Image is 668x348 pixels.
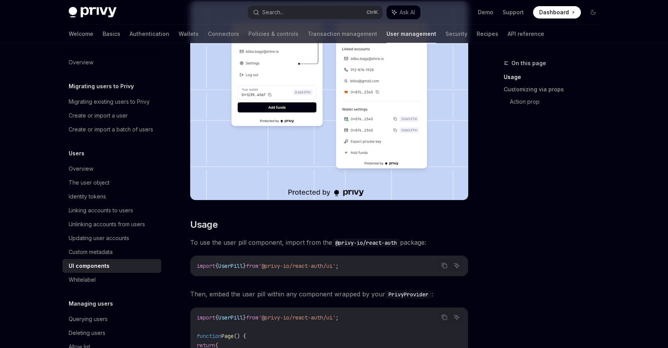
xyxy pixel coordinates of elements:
[218,314,243,321] span: UserPill
[248,25,299,43] a: Policies & controls
[208,25,239,43] a: Connectors
[234,333,246,340] span: () {
[332,239,400,247] code: @privy-io/react-auth
[62,259,161,273] a: UI components
[385,290,432,299] code: PrivyProvider
[400,8,415,16] span: Ask AI
[336,262,339,269] span: ;
[62,176,161,190] a: The user object
[510,96,606,108] a: Action prop
[587,6,599,18] button: Toggle dark mode
[511,59,546,68] span: On this page
[215,314,218,321] span: {
[190,237,468,248] span: To use the user pill component, import from the package:
[69,82,134,91] h5: Migrating users to Privy
[62,273,161,287] a: Whitelabel
[386,5,420,19] button: Ask AI
[69,206,133,215] div: Linking accounts to users
[62,217,161,231] a: Unlinking accounts from users
[308,25,377,43] a: Transaction management
[69,111,128,120] div: Create or import a user
[69,192,106,201] div: Identity tokens
[190,219,218,231] span: Usage
[62,245,161,259] a: Custom metadata
[439,261,449,271] button: Copy the contents from the code block
[197,333,221,340] span: function
[197,314,215,321] span: import
[243,314,246,321] span: }
[503,8,524,16] a: Support
[69,125,153,134] div: Create or import a batch of users
[452,312,462,322] button: Ask AI
[190,289,468,299] span: Then, embed the user pill within any component wrapped by your :
[69,25,93,43] a: Welcome
[258,314,336,321] span: '@privy-io/react-auth/ui'
[69,149,84,158] h5: Users
[69,314,108,324] div: Querying users
[221,333,234,340] span: Page
[477,25,498,43] a: Recipes
[62,203,161,217] a: Linking accounts to users
[130,25,169,43] a: Authentication
[246,314,258,321] span: from
[62,231,161,245] a: Updating user accounts
[215,262,218,269] span: {
[62,312,161,326] a: Querying users
[62,162,161,176] a: Overview
[62,95,161,109] a: Migrating existing users to Privy
[62,123,161,136] a: Create or import a batch of users
[386,25,436,43] a: User management
[62,190,161,203] a: Identity tokens
[504,71,606,83] a: Usage
[103,25,120,43] a: Basics
[445,25,467,43] a: Security
[336,314,339,321] span: ;
[258,262,336,269] span: '@privy-io/react-auth/ui'
[69,234,129,243] div: Updating user accounts
[69,328,105,338] div: Deleting users
[243,262,246,269] span: }
[248,5,383,19] button: Search...CtrlK
[533,6,581,18] a: Dashboard
[69,261,110,271] div: UI components
[218,262,243,269] span: UserPill
[69,275,96,284] div: Whitelabel
[69,164,93,173] div: Overview
[262,8,284,17] div: Search...
[62,55,161,69] a: Overview
[69,97,150,106] div: Migrating existing users to Privy
[69,299,113,308] h5: Managing users
[366,9,378,15] span: Ctrl K
[508,25,544,43] a: API reference
[452,261,462,271] button: Ask AI
[439,312,449,322] button: Copy the contents from the code block
[69,58,93,67] div: Overview
[69,178,110,187] div: The user object
[69,220,145,229] div: Unlinking accounts from users
[246,262,258,269] span: from
[62,326,161,340] a: Deleting users
[62,109,161,123] a: Create or import a user
[504,83,606,96] a: Customizing via props
[190,2,468,200] img: images/Userpill2.png
[69,7,116,18] img: dark logo
[197,262,215,269] span: import
[69,247,113,257] div: Custom metadata
[539,8,569,16] span: Dashboard
[179,25,199,43] a: Wallets
[478,8,493,16] a: Demo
